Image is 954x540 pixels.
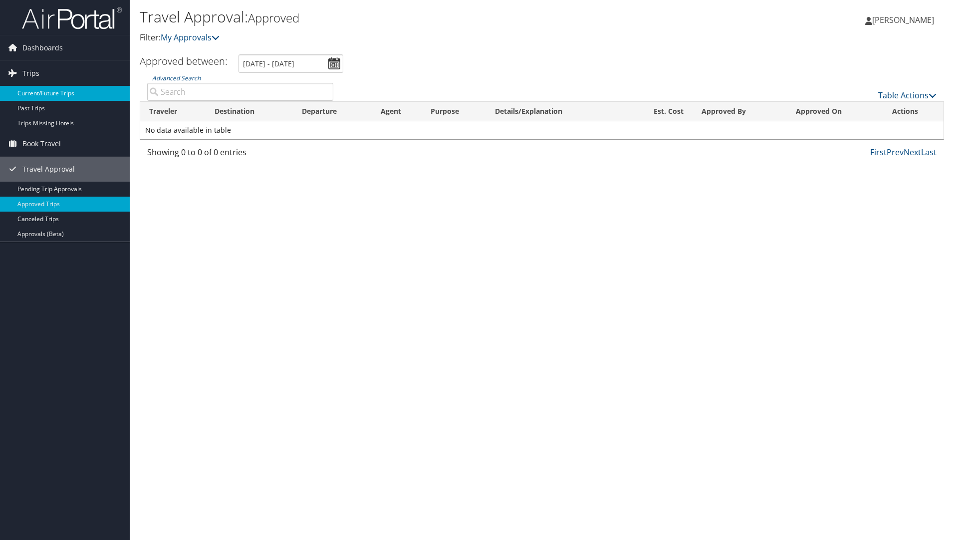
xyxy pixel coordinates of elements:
span: [PERSON_NAME] [872,14,934,25]
a: My Approvals [161,32,220,43]
input: [DATE] - [DATE] [238,54,343,73]
h3: Approved between: [140,54,228,68]
a: First [870,147,887,158]
a: [PERSON_NAME] [865,5,944,35]
th: Destination: activate to sort column ascending [206,102,293,121]
span: Travel Approval [22,157,75,182]
div: Showing 0 to 0 of 0 entries [147,146,333,163]
span: Trips [22,61,39,86]
small: Approved [248,9,299,26]
img: airportal-logo.png [22,6,122,30]
th: Departure: activate to sort column ascending [293,102,372,121]
th: Approved By: activate to sort column ascending [693,102,786,121]
a: Next [904,147,921,158]
td: No data available in table [140,121,944,139]
th: Traveler: activate to sort column ascending [140,102,206,121]
th: Purpose [422,102,486,121]
a: Last [921,147,937,158]
input: Advanced Search [147,83,333,101]
span: Book Travel [22,131,61,156]
span: Dashboards [22,35,63,60]
th: Details/Explanation [486,102,626,121]
a: Advanced Search [152,74,201,82]
th: Est. Cost: activate to sort column ascending [626,102,693,121]
p: Filter: [140,31,676,44]
th: Agent [372,102,422,121]
th: Approved On: activate to sort column ascending [787,102,884,121]
h1: Travel Approval: [140,6,676,27]
a: Prev [887,147,904,158]
a: Table Actions [878,90,937,101]
th: Actions [883,102,944,121]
